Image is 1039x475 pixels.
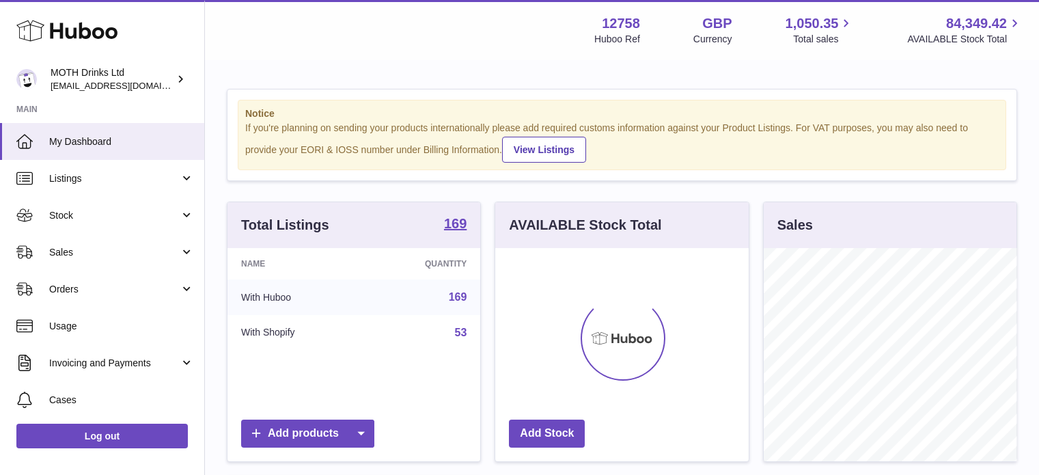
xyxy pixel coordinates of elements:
a: 84,349.42 AVAILABLE Stock Total [907,14,1023,46]
a: 1,050.35 Total sales [786,14,855,46]
span: Cases [49,394,194,407]
img: orders@mothdrinks.com [16,69,37,90]
span: 1,050.35 [786,14,839,33]
span: AVAILABLE Stock Total [907,33,1023,46]
h3: Sales [777,216,813,234]
div: MOTH Drinks Ltd [51,66,174,92]
th: Quantity [364,248,481,280]
strong: 169 [444,217,467,230]
h3: Total Listings [241,216,329,234]
span: My Dashboard [49,135,194,148]
h3: AVAILABLE Stock Total [509,216,661,234]
th: Name [227,248,364,280]
span: Listings [49,172,180,185]
a: Add Stock [509,420,585,448]
td: With Shopify [227,315,364,351]
a: View Listings [502,137,586,163]
div: Huboo Ref [594,33,640,46]
a: Log out [16,424,188,448]
div: Currency [693,33,732,46]
strong: Notice [245,107,999,120]
a: 53 [455,327,467,338]
a: Add products [241,420,374,448]
a: 169 [444,217,467,233]
span: Usage [49,320,194,333]
span: Invoicing and Payments [49,357,180,370]
div: If you're planning on sending your products internationally please add required customs informati... [245,122,999,163]
span: [EMAIL_ADDRESS][DOMAIN_NAME] [51,80,201,91]
span: 84,349.42 [946,14,1007,33]
span: Stock [49,209,180,222]
span: Orders [49,283,180,296]
strong: GBP [702,14,732,33]
span: Sales [49,246,180,259]
span: Total sales [793,33,854,46]
td: With Huboo [227,280,364,315]
strong: 12758 [602,14,640,33]
a: 169 [449,291,467,303]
